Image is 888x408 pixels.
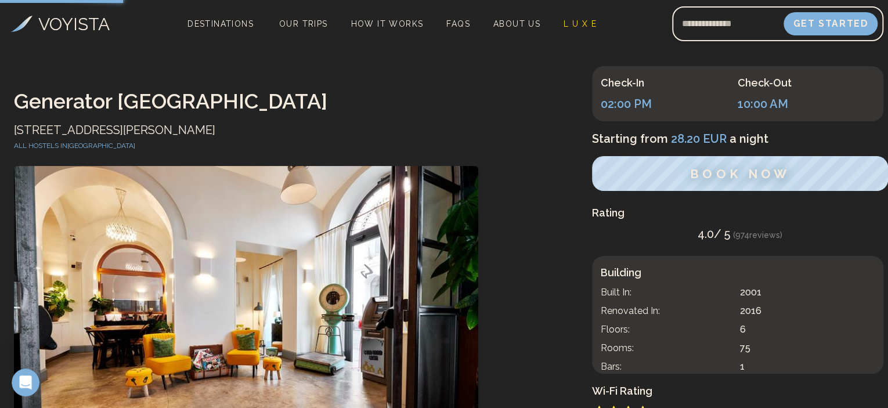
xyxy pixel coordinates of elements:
a: FAQs [442,16,475,32]
span: BOOK NOW [690,167,790,181]
p: Renovated In: [601,304,735,318]
p: Check-Out [738,75,875,91]
p: 2016 [740,304,875,318]
span: FAQs [446,19,470,28]
p: 4.0 / 5 [592,226,888,242]
a: VOYISTA [11,11,110,37]
h3: Building [601,265,875,281]
h3: Rating [592,205,888,221]
a: About Us [489,16,545,32]
img: Voyista Logo [11,16,33,32]
h1: Generator [GEOGRAPHIC_DATA] [14,89,578,113]
span: ( 974 reviews) [733,230,782,240]
a: L U X E [559,16,601,32]
p: Built In: [601,286,735,299]
a: BOOK NOW [592,169,888,180]
button: Get Started [784,12,878,35]
h4: Starting from a night [592,131,888,147]
p: Rooms: [601,341,735,355]
iframe: Intercom live chat [12,369,39,396]
p: Check-In [601,75,738,91]
p: 02:00 PM [601,96,738,112]
p: 2001 [740,286,875,299]
a: How It Works [346,16,428,32]
p: 75 [740,341,875,355]
span: Our Trips [279,19,328,28]
p: Floors: [601,323,735,337]
p: 1 [740,360,875,374]
span: About Us [493,19,540,28]
span: L U X E [564,19,597,28]
h3: VOYISTA [38,11,110,37]
p: 10:00 AM [738,96,875,112]
p: [STREET_ADDRESS][PERSON_NAME] [14,122,578,138]
span: How It Works [351,19,423,28]
h3: Wi-Fi Rating [592,383,888,399]
input: Email address [672,10,784,38]
p: Bars: [601,360,735,374]
span: 28.20 EUR [668,132,730,146]
p: 6 [740,323,875,337]
a: All hostels in[GEOGRAPHIC_DATA] [14,142,135,150]
button: BOOK NOW [592,156,888,191]
a: Our Trips [275,16,333,32]
span: Destinations [183,15,258,49]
